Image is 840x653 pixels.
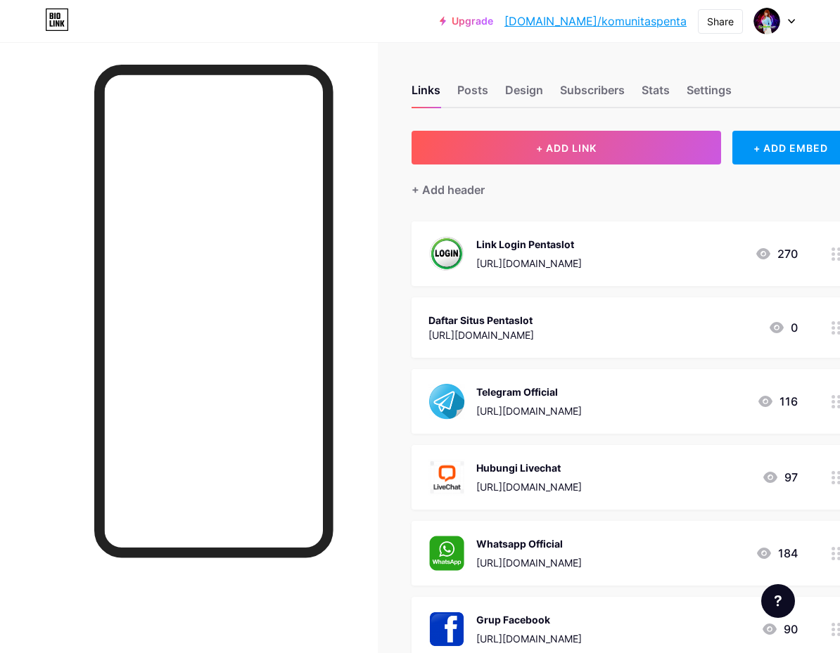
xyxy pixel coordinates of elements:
div: [URL][DOMAIN_NAME] [476,555,582,570]
img: Grup Facebook [428,611,465,647]
div: 0 [768,319,798,336]
div: 90 [761,621,798,638]
span: + ADD LINK [536,142,597,154]
img: komunitaspenta [753,8,780,34]
div: [URL][DOMAIN_NAME] [428,328,534,342]
div: [URL][DOMAIN_NAME] [476,403,582,418]
a: Upgrade [440,15,493,27]
img: Link Login Pentaslot [428,235,465,272]
div: 97 [762,469,798,486]
div: Grup Facebook [476,612,582,627]
div: Subscribers [560,82,625,107]
div: Links [412,82,440,107]
img: Whatsapp Official [428,535,465,571]
div: Settings [687,82,732,107]
div: Telegram Official [476,384,582,399]
button: + ADD LINK [412,131,721,164]
div: Daftar Situs Pentaslot [428,313,534,328]
div: [URL][DOMAIN_NAME] [476,256,582,271]
div: Stats [642,82,670,107]
a: [DOMAIN_NAME]/komunitaspenta [504,13,687,30]
div: Link Login Pentaslot [476,237,582,252]
div: 270 [755,245,798,262]
div: + Add header [412,181,485,198]
div: 116 [757,393,798,410]
div: Whatsapp Official [476,536,582,551]
div: Design [505,82,543,107]
img: Hubungi Livechat [428,459,465,496]
div: Share [707,14,734,29]
div: 184 [756,545,798,562]
div: [URL][DOMAIN_NAME] [476,479,582,494]
img: Telegram Official [428,383,465,420]
div: Posts [457,82,488,107]
div: [URL][DOMAIN_NAME] [476,631,582,646]
div: Hubungi Livechat [476,460,582,475]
